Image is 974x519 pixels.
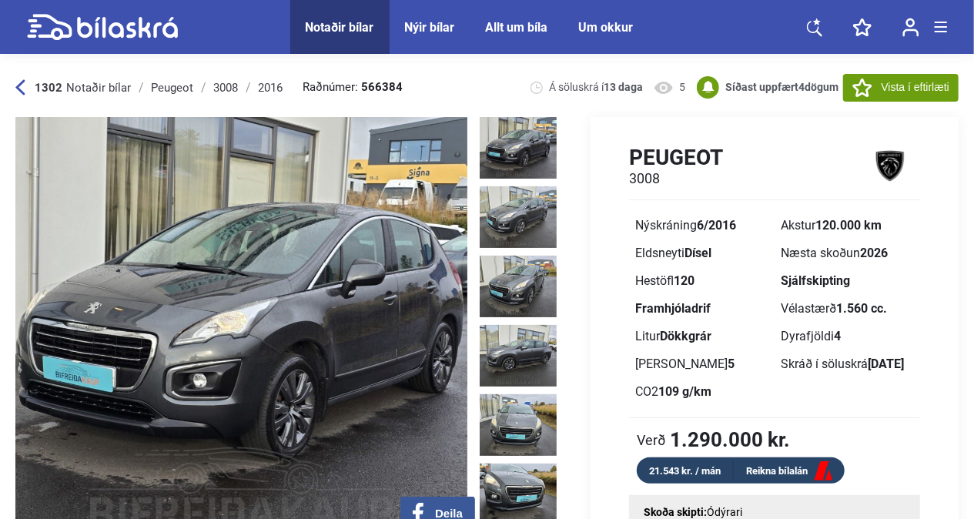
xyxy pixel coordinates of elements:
[635,386,768,398] div: CO2
[815,218,882,233] b: 120.000 km
[151,82,193,94] div: Peugeot
[637,432,666,447] span: Verð
[836,301,887,316] b: 1.560 cc.
[629,145,723,170] h1: Peugeot
[781,219,914,232] div: Akstur
[734,462,845,481] a: Reikna bílalán
[658,384,711,399] b: 109 g/km
[35,81,62,95] b: 1302
[660,329,711,343] b: Dökkgrár
[781,330,914,343] div: Dyrafjöldi
[258,82,283,94] div: 2016
[728,357,735,371] b: 5
[781,247,914,259] div: Næsta skoðun
[834,329,841,343] b: 4
[644,506,707,518] strong: Skoða skipti:
[843,74,959,102] button: Vista í eftirlæti
[726,81,839,93] b: Síðast uppfært dögum
[480,117,557,179] img: 1758820509_1515503547190885788_31120481596993659.jpg
[629,170,723,187] h2: 3008
[635,330,768,343] div: Litur
[635,301,711,316] b: Framhjóladrif
[604,81,644,93] b: 13 daga
[680,80,686,95] span: 5
[635,358,768,370] div: [PERSON_NAME]
[480,394,557,456] img: 1758820512_4224036339984256850_31120484687877769.jpg
[697,218,736,233] b: 6/2016
[637,462,734,480] div: 21.543 kr. / mán
[781,303,914,315] div: Vélastærð
[902,18,919,37] img: user-login.svg
[707,506,742,518] span: Ódýrari
[781,273,850,288] b: Sjálfskipting
[674,273,695,288] b: 120
[579,20,634,35] a: Um okkur
[303,82,403,93] span: Raðnúmer:
[480,256,557,317] img: 1758820510_1393157836174506700_31120483148414752.jpg
[213,82,238,94] div: 3008
[635,247,768,259] div: Eldsneyti
[486,20,548,35] a: Allt um bíla
[882,79,949,95] span: Vista í eftirlæti
[635,219,768,232] div: Nýskráning
[480,186,557,248] img: 1758820509_4796246469790385409_31120482392628067.jpg
[550,80,644,95] span: Á söluskrá í
[684,246,711,260] b: Dísel
[405,20,455,35] a: Nýir bílar
[480,325,557,387] img: 1758820511_7850023270815546276_31120483944228443.jpg
[361,82,403,93] b: 566384
[781,358,914,370] div: Skráð í söluskrá
[66,81,131,95] span: Notaðir bílar
[860,246,888,260] b: 2026
[799,81,805,93] span: 4
[868,357,904,371] b: [DATE]
[860,144,920,188] img: logo Peugeot 3008
[670,430,790,450] b: 1.290.000 kr.
[635,275,768,287] div: Hestöfl
[306,20,374,35] a: Notaðir bílar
